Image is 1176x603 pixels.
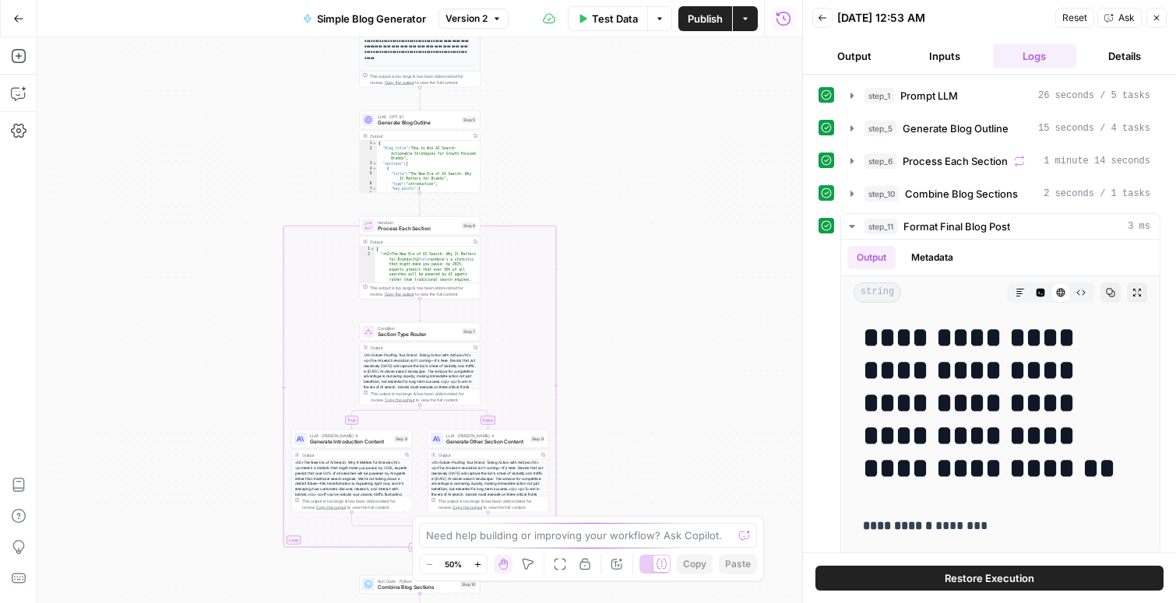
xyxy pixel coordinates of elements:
[902,246,963,269] button: Metadata
[452,505,482,510] span: Copy the output
[419,193,421,216] g: Edge from step_5 to step_6
[945,570,1034,586] span: Restore Execution
[360,322,481,405] div: ConditionSection Type RouterStep 7Output<h2>Future-Proofing Your Brand: Taking Action with AirOps...
[316,505,346,510] span: Copy the output
[378,325,459,331] span: Condition
[378,114,459,120] span: LLM · GPT-4.1
[530,436,545,443] div: Step 9
[360,543,481,552] div: Complete
[854,282,901,303] span: string
[841,116,1160,141] button: 15 seconds / 4 tasks
[360,181,377,187] div: 6
[592,11,638,26] span: Test Data
[1055,8,1094,28] button: Reset
[394,436,409,443] div: Step 8
[310,433,391,439] span: LLM · [PERSON_NAME] 4
[360,146,377,162] div: 2
[360,161,377,167] div: 3
[1097,8,1142,28] button: Ask
[370,391,477,403] div: This output is too large & has been abbreviated for review. to view the full content.
[1044,187,1150,201] span: 2 seconds / 1 tasks
[371,247,375,252] span: Toggle code folding, rows 1 through 3
[360,191,377,207] div: 8
[420,405,489,429] g: Edge from step_7 to step_9
[841,214,1160,239] button: 3 ms
[903,153,1008,169] span: Process Each Section
[419,87,421,110] g: Edge from step_1 to step_5
[1118,11,1135,25] span: Ask
[688,11,723,26] span: Publish
[350,405,420,429] g: Edge from step_7 to step_8
[378,119,459,127] span: Generate Blog Outline
[1083,44,1167,68] button: Details
[438,9,509,29] button: Version 2
[360,575,481,594] div: Run Code · PythonCombine Blog SectionsStep 10
[815,566,1164,591] button: Restore Execution
[428,460,548,544] div: <h2>Future-Proofing Your Brand: Taking Action with AirOps</h2> <p>The AI search revolution isn't ...
[445,558,462,570] span: 50%
[419,299,421,321] g: Edge from step_6 to step_7
[841,149,1160,174] button: 1 minute 14 seconds
[905,186,1018,202] span: Combine Blog Sections
[864,121,896,136] span: step_5
[993,44,1077,68] button: Logs
[317,11,426,26] span: Simple Blog Generator
[378,225,459,233] span: Process Each Section
[378,331,459,338] span: Section Type Router
[812,44,896,68] button: Output
[462,223,477,230] div: Step 6
[292,460,412,544] div: <h2>The New Era of AI Search: Why It Matters for Brands</h2> <p>Here's a statistic that might mak...
[1062,11,1087,25] span: Reset
[360,247,375,252] div: 1
[864,186,899,202] span: step_10
[847,246,896,269] button: Output
[310,438,391,446] span: Generate Introduction Content
[370,285,477,297] div: This output is too large & has been abbreviated for review. to view the full content.
[360,252,375,541] div: 2
[372,161,377,167] span: Toggle code folding, rows 3 through 64
[903,219,1010,234] span: Format Final Blog Post
[372,167,377,172] span: Toggle code folding, rows 4 through 13
[360,216,481,299] div: LoopIterationProcess Each SectionStep 6Output[ "<h2>The New Era of AI Search: Why It Matters for ...
[462,328,477,335] div: Step 7
[900,88,958,103] span: Prompt LLM
[360,187,377,192] div: 7
[360,171,377,181] div: 5
[446,433,527,439] span: LLM · [PERSON_NAME] 4
[864,219,897,234] span: step_11
[370,73,477,86] div: This output is too large & has been abbreviated for review. to view the full content.
[294,6,435,31] button: Simple Blog Generator
[445,12,488,26] span: Version 2
[678,6,732,31] button: Publish
[378,584,457,591] span: Combine Blog Sections
[1044,154,1150,168] span: 1 minute 14 seconds
[372,187,377,192] span: Toggle code folding, rows 7 through 11
[568,6,647,31] button: Test Data
[428,429,548,512] div: LLM · [PERSON_NAME] 4Generate Other Section ContentStep 9Output<h2>Future-Proofing Your Brand: Ta...
[385,80,414,85] span: Copy the output
[360,167,377,172] div: 4
[903,44,987,68] button: Inputs
[841,83,1160,108] button: 26 seconds / 5 tasks
[903,121,1009,136] span: Generate Blog Outline
[1038,89,1150,103] span: 26 seconds / 5 tasks
[385,398,414,402] span: Copy the output
[864,88,894,103] span: step_1
[378,219,459,226] span: Iteration
[438,498,545,510] div: This output is too large & has been abbreviated for review. to view the full content.
[446,438,527,446] span: Generate Other Section Content
[1128,219,1150,233] span: 3 ms
[370,239,468,245] div: Output
[683,557,706,571] span: Copy
[864,153,896,169] span: step_6
[841,181,1160,206] button: 2 seconds / 1 tasks
[1038,121,1150,135] span: 15 seconds / 4 tasks
[360,110,481,193] div: LLM · GPT-4.1Generate Blog OutlineStep 5Output{ "blog_title":"How to Win AI Search: Actionable St...
[291,429,412,512] div: LLM · [PERSON_NAME] 4Generate Introduction ContentStep 8Output<h2>The New Era of AI Search: Why I...
[370,133,468,139] div: Output
[438,452,537,458] div: Output
[841,240,1160,581] div: 3 ms
[462,117,477,124] div: Step 5
[409,543,431,552] div: Complete
[725,557,751,571] span: Paste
